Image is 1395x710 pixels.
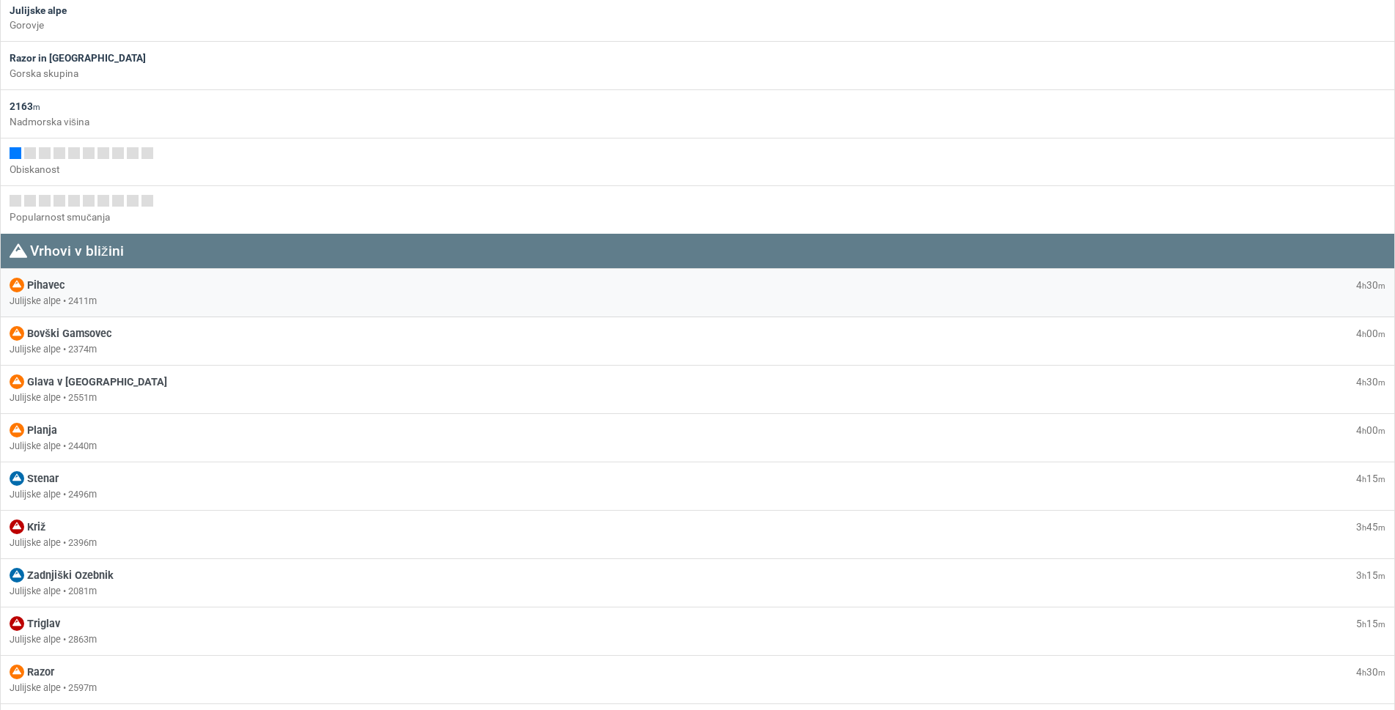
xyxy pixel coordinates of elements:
div: Julijske alpe • 2496m [10,487,1385,501]
span: Zadnjiški Ozebnik [27,569,114,582]
small: h [1362,620,1366,629]
div: Gorovje [10,18,1385,32]
div: Popularnost smučanja [10,210,1385,224]
span: Križ [27,521,45,533]
div: Obiskanost [10,162,1385,177]
small: m [1378,281,1385,291]
small: h [1362,281,1366,291]
span: 4 00 [1356,424,1385,436]
small: m [1378,572,1385,581]
div: Julijske alpe • 2863m [10,632,1385,646]
h3: Vrhovi v bližini [10,243,1385,259]
div: Nadmorska višina [10,114,1385,129]
div: Julijske alpe • 2440m [10,439,1385,453]
div: Julijske alpe • 2374m [10,342,1385,356]
span: Glava v [GEOGRAPHIC_DATA] [27,376,167,388]
div: Julijske alpe • 2081m [10,584,1385,598]
span: 5 15 [1356,618,1385,629]
span: 4 00 [1356,328,1385,339]
span: 4 30 [1356,666,1385,678]
div: Julijske alpe • 2597m [10,681,1385,695]
div: Julijske alpe • 2396m [10,536,1385,550]
small: h [1362,330,1366,339]
span: 4 15 [1356,473,1385,484]
span: Bovški Gamsovec [27,328,112,340]
div: Razor in [GEOGRAPHIC_DATA] [10,51,1385,65]
div: Julijske alpe [10,3,1385,18]
small: m [1378,426,1385,436]
small: m [33,103,40,112]
span: Triglav [27,618,60,630]
span: 4 30 [1356,376,1385,388]
small: h [1362,668,1366,678]
small: h [1362,378,1366,388]
small: m [1378,668,1385,678]
span: 4 30 [1356,279,1385,291]
div: Julijske alpe • 2551m [10,391,1385,404]
div: 2163 [10,99,1385,114]
div: Gorska skupina [10,66,1385,81]
small: h [1362,475,1366,484]
div: Julijske alpe • 2411m [10,294,1385,308]
span: Razor [27,666,54,678]
span: Pihavec [27,279,65,292]
span: 3 15 [1356,569,1385,581]
small: m [1378,523,1385,533]
small: m [1378,330,1385,339]
small: m [1378,620,1385,629]
small: m [1378,475,1385,484]
span: Planja [27,424,57,437]
span: Stenar [27,473,59,485]
span: 3 45 [1356,521,1385,533]
small: h [1362,426,1366,436]
small: h [1362,523,1366,533]
small: m [1378,378,1385,388]
small: h [1362,572,1366,581]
